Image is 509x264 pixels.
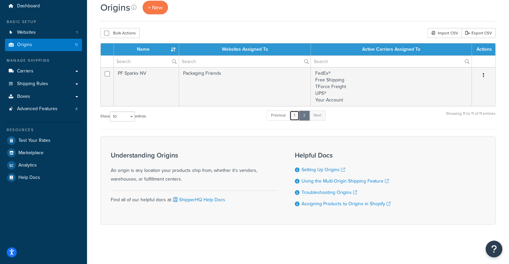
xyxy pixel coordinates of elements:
[309,110,326,120] a: Next
[114,56,179,67] input: Search
[289,110,300,120] a: 1
[17,3,40,9] span: Dashboard
[5,172,82,184] a: Help Docs
[472,43,495,55] th: Actions
[267,110,290,120] a: Previous
[5,103,82,115] a: Advanced Features 4
[111,152,278,184] div: An origin is any location your products ship from, whether it's vendors, warehouses, or fulfillme...
[148,4,163,11] span: + New
[5,65,82,77] a: Carriers
[5,39,82,51] a: Origins 11
[461,28,496,38] a: Export CSV
[18,175,40,181] span: Help Docs
[100,1,130,14] h1: Origins
[5,78,82,90] a: Shipping Rules
[5,26,82,39] a: Websites 1
[427,28,461,38] div: Import CSV
[172,196,225,203] a: ShipperHQ Help Docs
[179,43,311,55] th: Websites Assigned To
[311,67,472,106] td: FedEx® Free Shipping TForce Freight UPS® Your Account
[302,166,345,173] a: Setting Up Origins
[5,26,82,39] li: Websites
[302,189,357,196] a: Troubleshooting Origins
[5,19,82,25] div: Basic Setup
[18,138,51,144] span: Test Your Rates
[114,67,179,106] td: PF Sparks NV
[111,152,278,159] h3: Understanding Origins
[179,56,311,67] input: Search
[5,90,82,103] a: Boxes
[111,190,278,204] div: Find all of our helpful docs at:
[17,68,33,74] span: Carriers
[17,42,32,48] span: Origins
[18,150,44,156] span: Marketplace
[302,178,389,185] a: Using the Multi-Origin Shipping Feature
[179,67,311,106] td: Packaging Friends
[75,106,78,112] span: 4
[302,200,391,207] a: Assigning Products to Origins in Shopify
[5,127,82,133] div: Resources
[76,30,78,35] span: 1
[143,1,168,14] a: + New
[5,58,82,63] div: Manage Shipping
[5,135,82,147] a: Test Your Rates
[486,241,502,257] button: Open Resource Center
[17,81,48,87] span: Shipping Rules
[5,39,82,51] li: Origins
[17,106,58,112] span: Advanced Features
[18,163,37,168] span: Analytics
[299,110,310,120] a: 2
[17,94,30,99] span: Boxes
[75,42,78,48] span: 11
[110,111,135,121] select: Showentries
[295,152,391,159] h3: Helpful Docs
[17,30,36,35] span: Websites
[5,159,82,171] a: Analytics
[100,111,146,121] label: Show entries
[100,28,140,38] button: Bulk Actions
[114,43,179,55] th: Name : activate to sort column ascending
[446,110,496,124] div: Showing 11 to 11 of 11 entries
[311,56,472,67] input: Search
[5,103,82,115] li: Advanced Features
[311,43,472,55] th: Active Carriers Assigned To
[5,147,82,159] a: Marketplace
